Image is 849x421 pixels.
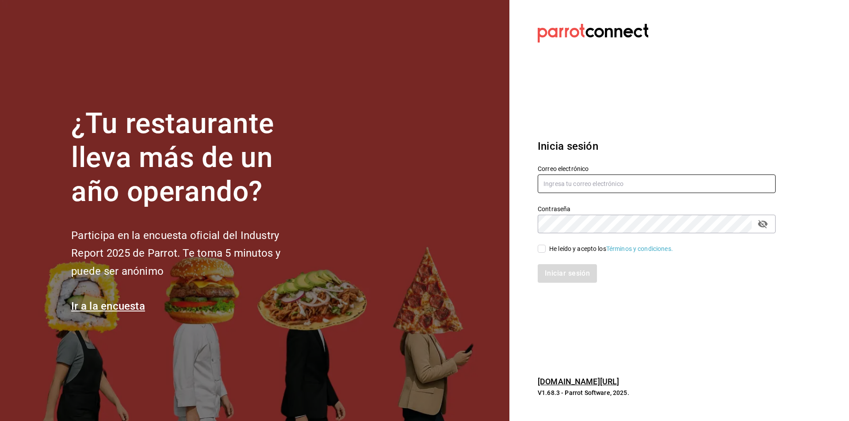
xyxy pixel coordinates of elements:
[538,174,776,193] input: Ingresa tu correo electrónico
[71,300,145,312] a: Ir a la encuesta
[538,206,776,212] label: Contraseña
[606,245,673,252] a: Términos y condiciones.
[549,244,673,254] div: He leído y acepto los
[71,107,310,209] h1: ¿Tu restaurante lleva más de un año operando?
[538,388,776,397] p: V1.68.3 - Parrot Software, 2025.
[538,138,776,154] h3: Inicia sesión
[538,166,776,172] label: Correo electrónico
[755,216,770,231] button: passwordField
[538,377,619,386] a: [DOMAIN_NAME][URL]
[71,227,310,281] h2: Participa en la encuesta oficial del Industry Report 2025 de Parrot. Te toma 5 minutos y puede se...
